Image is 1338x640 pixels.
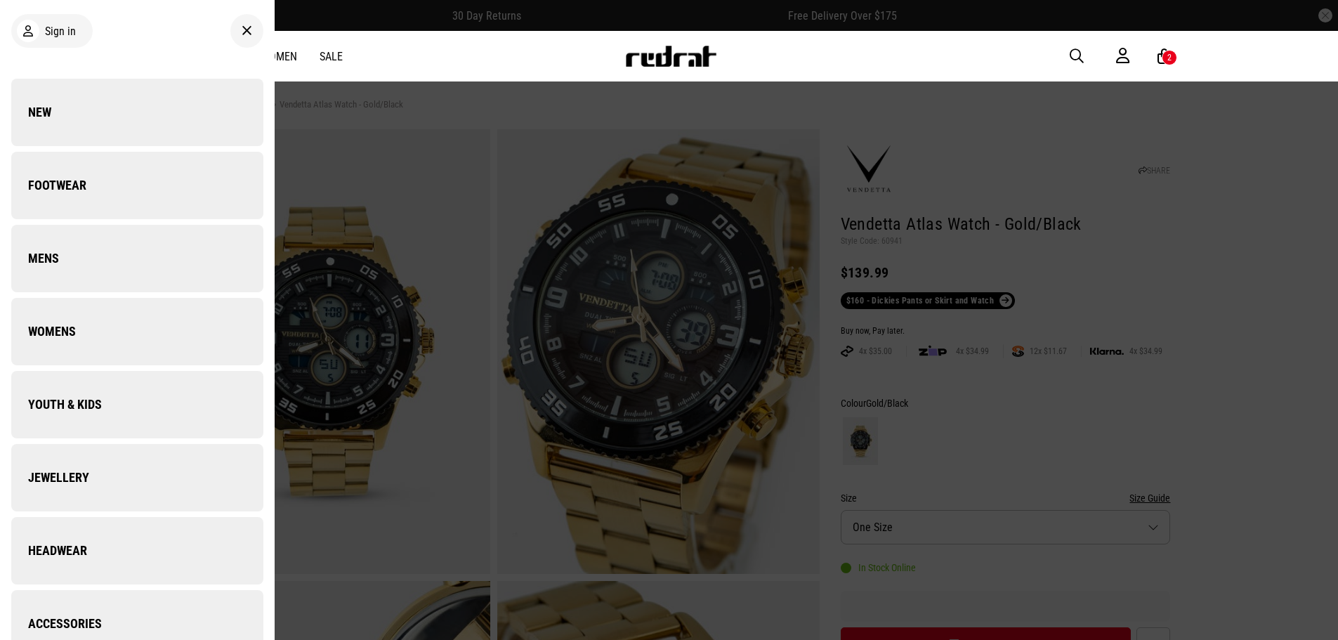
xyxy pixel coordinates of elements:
img: Redrat logo [624,46,717,67]
span: Youth & Kids [11,396,102,413]
span: Sign in [45,25,76,38]
span: Footwear [11,177,86,194]
img: Company [137,122,263,248]
a: 2 [1157,49,1171,64]
img: Company [137,414,263,540]
a: Youth & Kids Company [11,371,263,438]
span: Womens [11,323,76,340]
img: Company [137,341,263,467]
span: New [11,104,51,121]
span: Headwear [11,542,87,559]
a: Headwear Company [11,517,263,585]
a: Womens Company [11,298,263,365]
a: Jewellery Company [11,444,263,511]
img: Company [137,268,263,394]
span: Mens [11,250,59,267]
img: Company [137,488,263,613]
a: Women [261,50,297,63]
span: Jewellery [11,469,89,486]
img: Company [137,49,263,175]
a: New Company [11,79,263,146]
span: Accessories [11,615,102,632]
div: 2 [1167,53,1172,63]
img: Company [137,195,263,321]
a: Footwear Company [11,152,263,219]
a: Mens Company [11,225,263,292]
a: Sale [320,50,343,63]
